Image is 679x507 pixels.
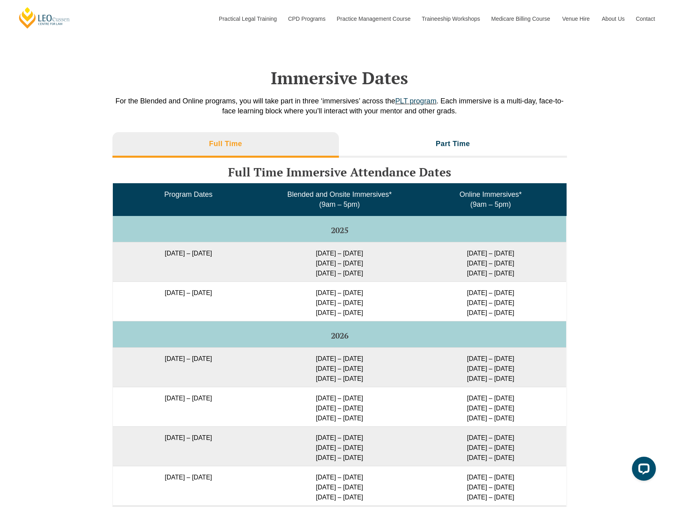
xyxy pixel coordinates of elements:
[112,166,567,179] h3: Full Time Immersive Attendance Dates
[416,2,485,36] a: Traineeship Workshops
[596,2,630,36] a: About Us
[264,387,415,426] td: [DATE] – [DATE] [DATE] – [DATE] [DATE] – [DATE]
[264,426,415,466] td: [DATE] – [DATE] [DATE] – [DATE] [DATE] – [DATE]
[112,96,567,116] p: For the Blended and Online programs, you will take part in three ‘immersives’ across the . Each i...
[415,466,566,505] td: [DATE] – [DATE] [DATE] – [DATE] [DATE] – [DATE]
[264,281,415,321] td: [DATE] – [DATE] [DATE] – [DATE] [DATE] – [DATE]
[18,6,71,29] a: [PERSON_NAME] Centre for Law
[459,190,522,208] span: Online Immersives* (9am – 5pm)
[415,281,566,321] td: [DATE] – [DATE] [DATE] – [DATE] [DATE] – [DATE]
[556,2,596,36] a: Venue Hire
[485,2,556,36] a: Medicare Billing Course
[209,139,242,149] h3: Full Time
[264,347,415,387] td: [DATE] – [DATE] [DATE] – [DATE] [DATE] – [DATE]
[113,466,264,505] td: [DATE] – [DATE]
[116,331,563,340] h5: 2026
[213,2,282,36] a: Practical Legal Training
[264,466,415,505] td: [DATE] – [DATE] [DATE] – [DATE] [DATE] – [DATE]
[112,68,567,88] h2: Immersive Dates
[113,387,264,426] td: [DATE] – [DATE]
[264,242,415,281] td: [DATE] – [DATE] [DATE] – [DATE] [DATE] – [DATE]
[282,2,331,36] a: CPD Programs
[436,139,470,149] h3: Part Time
[415,242,566,281] td: [DATE] – [DATE] [DATE] – [DATE] [DATE] – [DATE]
[113,347,264,387] td: [DATE] – [DATE]
[415,347,566,387] td: [DATE] – [DATE] [DATE] – [DATE] [DATE] – [DATE]
[164,190,213,198] span: Program Dates
[630,2,661,36] a: Contact
[415,387,566,426] td: [DATE] – [DATE] [DATE] – [DATE] [DATE] – [DATE]
[113,426,264,466] td: [DATE] – [DATE]
[116,226,563,235] h5: 2025
[113,242,264,281] td: [DATE] – [DATE]
[287,190,392,208] span: Blended and Onsite Immersives* (9am – 5pm)
[113,281,264,321] td: [DATE] – [DATE]
[558,288,659,487] iframe: LiveChat chat widget
[331,2,416,36] a: Practice Management Course
[415,426,566,466] td: [DATE] – [DATE] [DATE] – [DATE] [DATE] – [DATE]
[395,97,436,105] a: PLT program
